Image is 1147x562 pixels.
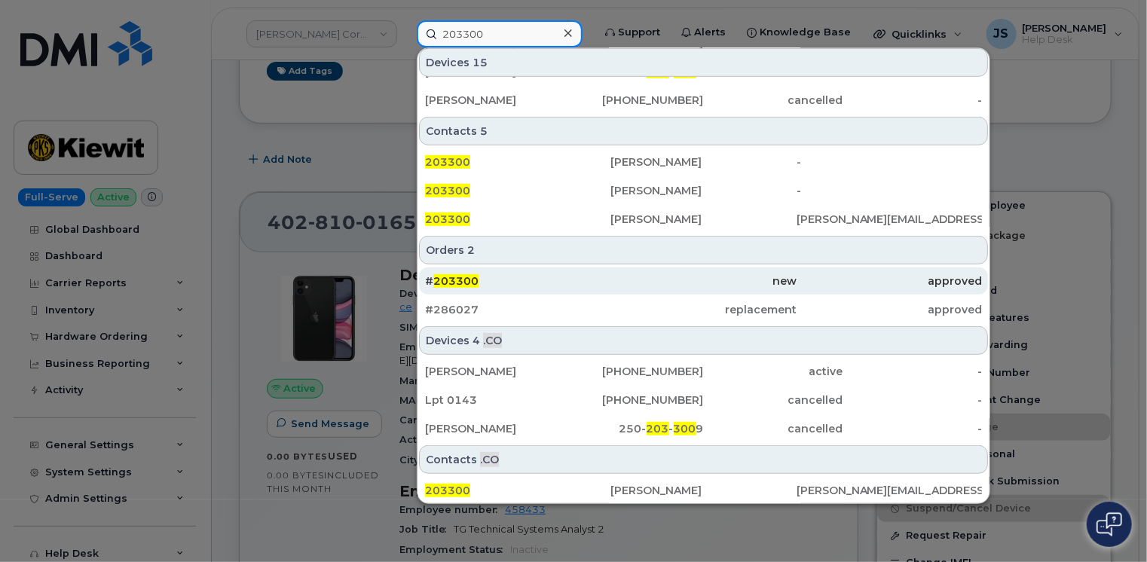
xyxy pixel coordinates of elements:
div: [PHONE_NUMBER] [564,364,704,379]
div: new [610,273,796,289]
a: #286027replacementapproved [419,296,988,323]
div: [PHONE_NUMBER] [564,93,704,108]
div: cancelled [704,93,843,108]
div: - [843,421,982,436]
div: Orders [419,236,988,264]
div: Lpt 0143 [425,392,564,408]
img: Open chat [1097,512,1122,536]
div: replacement [610,302,796,317]
div: Devices [419,326,988,355]
span: .CO [480,452,499,467]
span: 203300 [433,274,479,288]
span: 203300 [425,184,470,197]
span: 300 [674,422,696,435]
span: 5 [480,124,488,139]
div: - [843,364,982,379]
div: approved [797,273,982,289]
div: cancelled [704,392,843,408]
a: 203300[PERSON_NAME]- [419,177,988,204]
div: - [797,183,982,198]
a: 203300[PERSON_NAME]- [419,148,988,176]
div: [PERSON_NAME] [610,212,796,227]
div: [PERSON_NAME] [425,421,564,436]
div: [PERSON_NAME] [425,93,564,108]
span: .CO [483,333,502,348]
a: #203300newapproved [419,267,988,295]
div: - [843,93,982,108]
div: approved [797,302,982,317]
span: 203300 [425,155,470,169]
a: [PERSON_NAME][PHONE_NUMBER]cancelled- [419,87,988,114]
div: - [843,392,982,408]
div: [PERSON_NAME] [610,154,796,170]
a: 203300[PERSON_NAME][PERSON_NAME][EMAIL_ADDRESS][PERSON_NAME][PERSON_NAME][DOMAIN_NAME] [419,477,988,504]
a: 203300[PERSON_NAME][PERSON_NAME][EMAIL_ADDRESS][PERSON_NAME][PERSON_NAME][DOMAIN_NAME] [419,206,988,233]
span: 203300 [425,484,470,497]
a: Lpt 0143[PHONE_NUMBER]cancelled- [419,386,988,414]
div: [PERSON_NAME] [610,183,796,198]
a: [PERSON_NAME][PHONE_NUMBER]active- [419,358,988,385]
div: cancelled [704,421,843,436]
span: 15 [473,55,488,70]
span: 203300 [425,212,470,226]
div: [PERSON_NAME][EMAIL_ADDRESS][PERSON_NAME][PERSON_NAME][DOMAIN_NAME] [797,483,982,498]
input: Find something... [417,20,583,47]
span: 4 [473,333,480,348]
a: [PERSON_NAME]330-203-3005cancelled- [419,58,988,85]
div: - [797,154,982,170]
div: 250- - 9 [564,421,704,436]
div: Devices [419,48,988,77]
span: 203 [647,422,669,435]
div: Contacts [419,117,988,145]
div: [PERSON_NAME] [610,483,796,498]
div: active [704,364,843,379]
div: [PERSON_NAME] [425,364,564,379]
div: [PERSON_NAME][EMAIL_ADDRESS][PERSON_NAME][PERSON_NAME][DOMAIN_NAME] [797,212,982,227]
div: #286027 [425,302,610,317]
a: [PERSON_NAME]250-203-3009cancelled- [419,415,988,442]
div: # [425,273,610,289]
span: 2 [467,243,475,258]
div: [PHONE_NUMBER] [564,392,704,408]
div: Contacts [419,445,988,474]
